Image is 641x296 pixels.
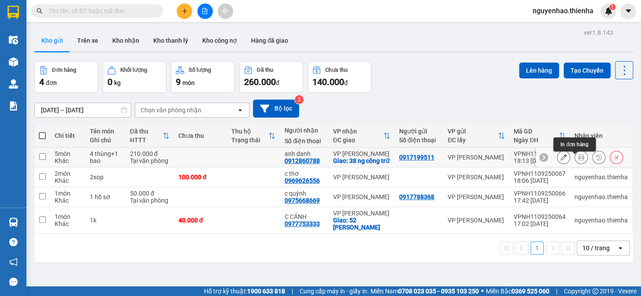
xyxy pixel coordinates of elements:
[178,132,222,139] div: Chưa thu
[519,63,559,78] button: Lên hàng
[448,137,498,144] div: ĐC lấy
[37,8,43,14] span: search
[284,213,324,220] div: C CẢNH
[333,157,390,164] div: Giao: 38 ng công trứ
[514,177,566,184] div: 18:06 [DATE]
[176,77,181,87] span: 9
[308,61,371,93] button: Chưa thu140.000đ
[448,193,505,200] div: VP [PERSON_NAME]
[82,22,368,33] li: Số [GEOGRAPHIC_DATA][PERSON_NAME], P. [GEOGRAPHIC_DATA]
[617,244,624,252] svg: open
[90,174,121,181] div: 2xop
[312,77,344,87] span: 140.000
[329,124,395,148] th: Toggle SortBy
[284,127,324,134] div: Người nhận
[9,57,18,67] img: warehouse-icon
[130,128,163,135] div: Đã thu
[325,67,348,73] div: Chưa thu
[333,193,390,200] div: VP [PERSON_NAME]
[130,150,170,157] div: 210.000 đ
[611,4,614,10] span: 1
[103,61,167,93] button: Khối lượng0kg
[253,100,299,118] button: Bộ lọc
[333,217,390,231] div: Giao: 52 TRẦN PHÚ
[55,170,81,177] div: 2 món
[126,124,174,148] th: Toggle SortBy
[300,286,368,296] span: Cung cấp máy in - giấy in:
[244,30,295,51] button: Hàng đã giao
[222,8,228,14] span: aim
[295,95,304,104] sup: 2
[90,128,121,135] div: Tên món
[231,137,268,144] div: Trạng thái
[114,79,121,86] span: kg
[11,64,154,78] b: GỬI : VP [PERSON_NAME]
[624,7,632,15] span: caret-down
[90,217,121,224] div: 1k
[333,210,390,217] div: VP [PERSON_NAME]
[55,220,81,227] div: Khác
[443,124,509,148] th: Toggle SortBy
[9,277,18,286] span: message
[120,67,147,73] div: Khối lượng
[333,137,383,144] div: ĐC giao
[398,288,479,295] strong: 0708 023 035 - 0935 103 250
[130,197,170,204] div: Tại văn phòng
[556,286,557,296] span: |
[448,174,505,181] div: VP [PERSON_NAME]
[55,197,81,204] div: Khác
[130,157,170,164] div: Tại văn phòng
[292,286,293,296] span: |
[70,30,105,51] button: Trên xe
[514,150,566,157] div: VPNH1109250068
[237,107,244,114] svg: open
[178,174,222,181] div: 100.000 đ
[218,4,233,19] button: aim
[146,30,195,51] button: Kho thanh lý
[171,61,235,93] button: Số lượng9món
[333,150,390,157] div: VP [PERSON_NAME]
[7,6,19,19] img: logo-vxr
[55,213,81,220] div: 1 món
[227,124,280,148] th: Toggle SortBy
[284,197,319,204] div: 0975668669
[284,150,324,157] div: anh danh
[592,288,598,294] span: copyright
[333,174,390,181] div: VP [PERSON_NAME]
[107,77,112,87] span: 0
[90,137,121,144] div: Ghi chú
[526,5,600,16] span: nguyenhao.thienha
[448,154,505,161] div: VP [PERSON_NAME]
[195,30,244,51] button: Kho công nợ
[90,193,121,200] div: 1 hồ sơ
[514,190,566,197] div: VPNH1109250066
[284,220,319,227] div: 0977753333
[371,286,479,296] span: Miền Nam
[284,137,324,144] div: Số điện thoại
[448,217,505,224] div: VP [PERSON_NAME]
[202,8,208,14] span: file-add
[9,238,18,246] span: question-circle
[284,177,319,184] div: 0969626556
[197,4,213,19] button: file-add
[399,193,434,200] div: 0917788368
[52,67,76,73] div: Đơn hàng
[11,11,55,55] img: logo.jpg
[604,7,612,15] img: icon-new-feature
[574,217,628,224] div: nguyenhao.thienha
[239,61,303,93] button: Đã thu260.000đ
[514,197,566,204] div: 17:42 [DATE]
[514,213,566,220] div: VPNH1109250064
[284,170,324,177] div: c thơ
[90,150,121,164] div: 4 thùng+1 bao
[231,128,268,135] div: Thu hộ
[574,174,628,181] div: nguyenhao.thienha
[514,157,566,164] div: 18:13 [DATE]
[514,220,566,227] div: 17:02 [DATE]
[481,289,484,293] span: ⚪️
[276,79,279,86] span: đ
[9,101,18,111] img: solution-icon
[344,79,348,86] span: đ
[247,288,285,295] strong: 1900 633 818
[582,244,610,252] div: 10 / trang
